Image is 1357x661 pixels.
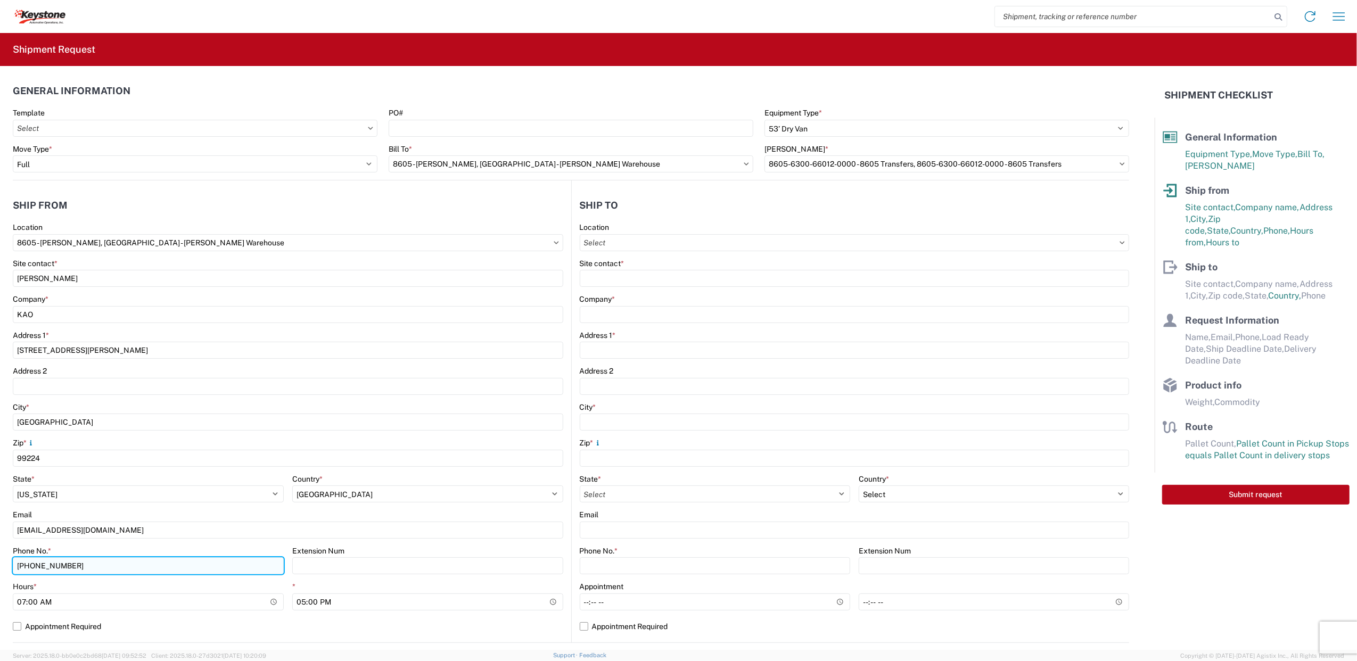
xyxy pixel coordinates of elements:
[1263,226,1290,236] span: Phone,
[1301,291,1326,301] span: Phone
[1206,237,1239,247] span: Hours to
[764,155,1129,172] input: Select
[1207,226,1230,236] span: State,
[13,366,47,376] label: Address 2
[580,200,619,211] h2: Ship to
[579,652,606,658] a: Feedback
[1185,185,1229,196] span: Ship from
[580,294,615,304] label: Company
[580,366,614,376] label: Address 2
[580,546,618,556] label: Phone No.
[13,43,95,56] h2: Shipment Request
[1206,344,1284,354] span: Ship Deadline Date,
[13,108,45,118] label: Template
[13,330,49,340] label: Address 1
[1211,332,1235,342] span: Email,
[13,438,35,448] label: Zip
[13,618,563,635] label: Appointment Required
[553,652,580,658] a: Support
[764,108,822,118] label: Equipment Type
[1268,291,1301,301] span: Country,
[1245,291,1268,301] span: State,
[1185,379,1241,391] span: Product info
[580,330,616,340] label: Address 1
[580,402,596,412] label: City
[13,234,563,251] input: Select
[1297,149,1325,159] span: Bill To,
[13,474,35,484] label: State
[292,474,323,484] label: Country
[1190,214,1208,224] span: City,
[1252,149,1297,159] span: Move Type,
[389,155,753,172] input: Select
[151,652,266,659] span: Client: 2025.18.0-27d3021
[13,546,51,556] label: Phone No.
[1235,202,1300,212] span: Company name,
[1185,131,1277,143] span: General Information
[580,510,599,519] label: Email
[13,259,57,268] label: Site contact
[13,294,48,304] label: Company
[995,6,1271,27] input: Shipment, tracking or reference number
[13,200,68,211] h2: Ship from
[13,582,37,591] label: Hours
[580,582,624,591] label: Appointment
[13,652,146,659] span: Server: 2025.18.0-bb0e0c2bd68
[859,474,889,484] label: Country
[1235,332,1262,342] span: Phone,
[859,546,911,556] label: Extension Num
[292,546,344,556] label: Extension Num
[1185,161,1255,171] span: [PERSON_NAME]
[1214,397,1260,407] span: Commodity
[1190,291,1208,301] span: City,
[389,108,403,118] label: PO#
[1164,89,1273,102] h2: Shipment Checklist
[1185,279,1235,289] span: Site contact,
[1185,261,1218,272] span: Ship to
[1185,332,1211,342] span: Name,
[580,474,602,484] label: State
[13,402,29,412] label: City
[13,222,43,232] label: Location
[580,618,1130,635] label: Appointment Required
[1180,651,1344,660] span: Copyright © [DATE]-[DATE] Agistix Inc., All Rights Reserved
[580,222,610,232] label: Location
[13,510,32,519] label: Email
[1185,315,1279,326] span: Request Information
[1185,149,1252,159] span: Equipment Type,
[223,652,266,659] span: [DATE] 10:20:09
[1208,291,1245,301] span: Zip code,
[1185,439,1236,449] span: Pallet Count,
[1185,421,1213,432] span: Route
[1235,279,1300,289] span: Company name,
[13,120,377,137] input: Select
[1230,226,1263,236] span: Country,
[580,438,602,448] label: Zip
[389,144,412,154] label: Bill To
[13,144,52,154] label: Move Type
[1185,439,1349,460] span: Pallet Count in Pickup Stops equals Pallet Count in delivery stops
[580,259,624,268] label: Site contact
[580,234,1130,251] input: Select
[1162,485,1350,505] button: Submit request
[1185,202,1235,212] span: Site contact,
[1185,397,1214,407] span: Weight,
[13,86,130,96] h2: General Information
[764,144,828,154] label: [PERSON_NAME]
[102,652,146,659] span: [DATE] 09:52:52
